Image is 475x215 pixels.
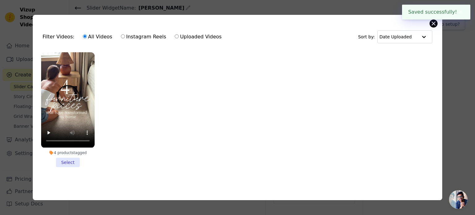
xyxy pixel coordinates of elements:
[358,30,433,43] div: Sort by:
[449,190,468,209] div: Open chat
[83,33,113,41] label: All Videos
[457,8,464,16] button: Close
[430,20,437,27] button: Close modal
[43,30,225,44] div: Filter Videos:
[121,33,166,41] label: Instagram Reels
[174,33,222,41] label: Uploaded Videos
[41,150,95,155] div: 4 products tagged
[402,5,470,19] div: Saved successfully!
